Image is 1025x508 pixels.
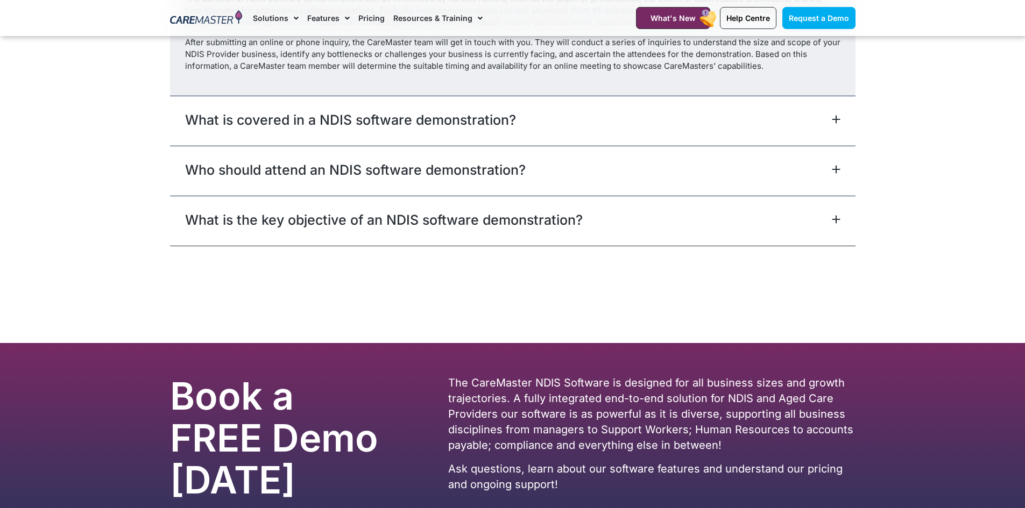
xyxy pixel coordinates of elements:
[448,375,855,453] p: The CareMaster NDIS Software is designed for all business sizes and growth trajectories. A fully ...
[170,96,856,146] div: What is covered in a NDIS software demonstration?
[185,37,840,71] span: After submitting an online or phone inquiry, the CareMaster team will get in touch with you. They...
[720,7,776,29] a: Help Centre
[726,13,770,23] span: Help Centre
[782,7,856,29] a: Request a Demo
[170,375,393,501] h2: Book a FREE Demo [DATE]
[25,183,88,195] span: @caremaster
[185,110,516,130] a: What is covered in a NDIS software demonstration?
[448,461,855,492] p: Ask questions, learn about our software features and understand our pricing and ongoing support!
[636,7,710,29] a: What's New
[185,210,583,230] a: What is the key objective of an NDIS software demonstration?
[789,13,849,23] span: Request a Demo
[112,183,126,195] span: .au
[170,10,243,26] img: CareMaster Logo
[170,146,856,196] div: Who should attend an NDIS software demonstration?
[651,13,696,23] span: What's New
[185,160,526,180] a: Who should attend an NDIS software demonstration?
[88,183,112,195] span: .com
[170,196,856,246] div: What is the key objective of an NDIS software demonstration?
